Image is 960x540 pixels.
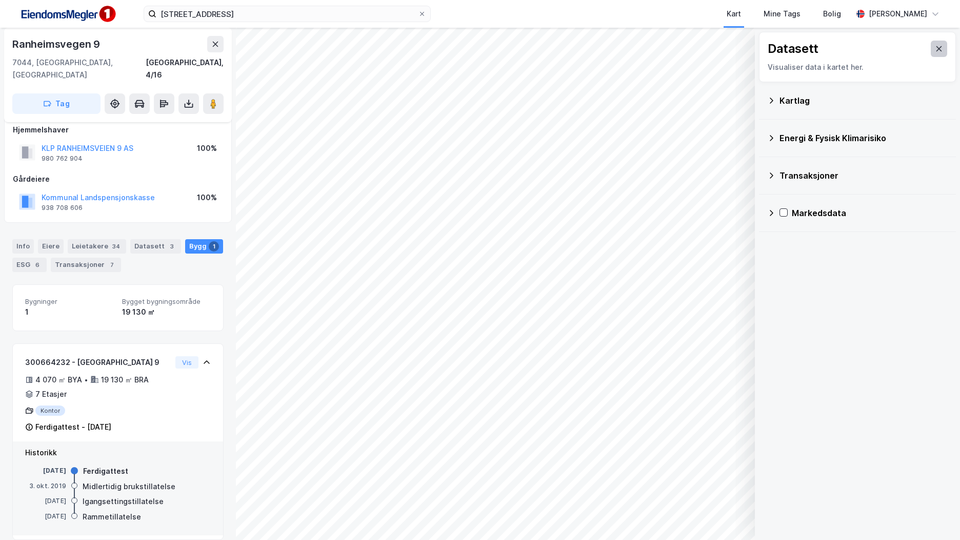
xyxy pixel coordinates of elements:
button: Vis [175,356,198,369]
div: Bolig [823,8,841,20]
div: 938 708 606 [42,204,83,212]
div: Hjemmelshaver [13,124,223,136]
div: Ferdigattest - [DATE] [35,421,111,433]
div: Markedsdata [792,207,948,219]
div: Rammetillatelse [83,511,141,523]
img: F4PB6Px+NJ5v8B7XTbfpPpyloAAAAASUVORK5CYII= [16,3,119,26]
div: Gårdeiere [13,173,223,185]
div: 7 [107,260,117,270]
div: 100% [197,142,217,155]
div: 300664232 - [GEOGRAPHIC_DATA] 9 [25,356,171,369]
div: Igangsettingstillatelse [83,495,164,508]
div: [GEOGRAPHIC_DATA], 4/16 [146,56,224,81]
div: 7 Etasjer [35,388,67,400]
div: 980 762 904 [42,155,83,163]
span: Bygget bygningsområde [122,297,211,306]
div: 34 [110,241,122,252]
div: [DATE] [25,496,66,506]
div: Ferdigattest [83,465,128,477]
div: Mine Tags [764,8,801,20]
div: Datasett [130,239,181,254]
div: Bygg [185,239,223,254]
div: [PERSON_NAME] [869,8,927,20]
div: Eiere [38,239,64,254]
div: Energi & Fysisk Klimarisiko [779,132,948,144]
div: [DATE] [25,466,66,475]
input: Søk på adresse, matrikkel, gårdeiere, leietakere eller personer [156,6,418,22]
div: Transaksjoner [51,258,121,272]
div: Info [12,239,34,254]
div: Datasett [768,41,818,57]
div: 1 [25,306,114,318]
div: Transaksjoner [779,169,948,182]
div: ESG [12,258,47,272]
div: 1 [209,241,219,252]
div: Historikk [25,447,211,459]
div: 100% [197,191,217,204]
div: Leietakere [68,239,126,254]
div: Midlertidig brukstillatelse [83,480,175,493]
div: 6 [32,260,43,270]
div: 19 130 ㎡ [122,306,211,318]
div: 19 130 ㎡ BRA [101,374,149,386]
div: 4 070 ㎡ BYA [35,374,82,386]
iframe: Chat Widget [909,491,960,540]
button: Tag [12,93,101,114]
span: Bygninger [25,297,114,306]
div: 3. okt. 2019 [25,481,66,491]
div: [DATE] [25,512,66,521]
div: Visualiser data i kartet her. [768,61,947,73]
div: 3 [167,241,177,252]
div: • [84,376,88,384]
div: Kontrollprogram for chat [909,491,960,540]
div: Kart [727,8,741,20]
div: Kartlag [779,94,948,107]
div: Ranheimsvegen 9 [12,36,102,52]
div: 7044, [GEOGRAPHIC_DATA], [GEOGRAPHIC_DATA] [12,56,146,81]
